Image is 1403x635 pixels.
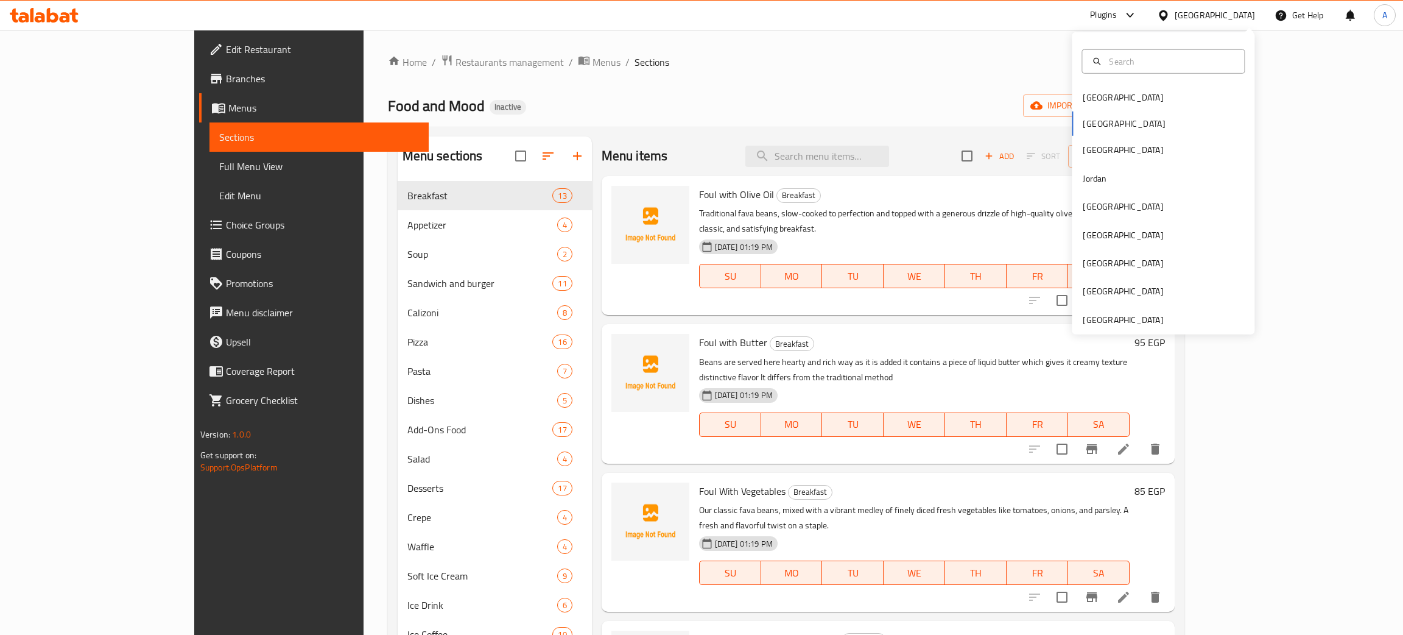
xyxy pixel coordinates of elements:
span: 6 [558,600,572,611]
span: Coupons [226,247,419,261]
span: Foul with Butter [699,333,767,352]
a: Grocery Checklist [199,386,429,415]
span: 4 [558,541,572,553]
input: Search [1104,55,1237,68]
h6: 85 EGP [1134,483,1165,500]
div: items [552,481,572,495]
span: WE [888,268,940,285]
div: [GEOGRAPHIC_DATA] [1175,9,1255,22]
span: Grocery Checklist [226,393,419,408]
span: TU [827,564,879,582]
span: Upsell [226,335,419,349]
img: Foul With Vegetables [611,483,689,561]
div: items [557,364,572,378]
div: Soft Ice Cream9 [398,561,592,591]
span: Select to update [1049,288,1075,313]
a: Full Menu View [209,152,429,181]
span: 2 [558,249,572,260]
div: Appetizer [407,218,557,232]
a: Upsell [199,327,429,357]
span: Version: [200,427,230,442]
span: Select section first [1019,147,1068,166]
nav: breadcrumb [388,54,1185,70]
a: Support.OpsPlatform [200,459,278,475]
span: Edit Menu [219,188,419,203]
span: Calizoni [407,305,557,320]
span: Menu disclaimer [226,305,419,320]
div: items [557,218,572,232]
a: Branches [199,64,429,93]
div: Add-Ons Food17 [398,415,592,444]
button: import [1023,94,1101,117]
div: items [557,393,572,408]
span: Select all sections [508,143,533,169]
span: MO [766,268,818,285]
button: SA [1068,413,1130,437]
span: 5 [558,395,572,406]
span: Sections [635,55,669,69]
span: FR [1011,416,1063,433]
button: TH [945,561,1007,585]
span: 7 [558,366,572,377]
span: Pizza [407,335,553,349]
a: Menus [578,54,621,70]
button: delete [1141,435,1170,464]
div: Pasta7 [398,357,592,386]
button: TU [822,413,884,437]
div: items [552,188,572,203]
span: 11 [553,278,571,289]
span: Select to update [1049,436,1075,462]
span: Breakfast [770,337,814,351]
a: Coverage Report [199,357,429,386]
button: MO [761,561,823,585]
button: FR [1007,413,1068,437]
span: Breakfast [407,188,553,203]
button: SA [1068,264,1130,288]
span: [DATE] 01:19 PM [710,538,778,550]
span: Foul With Vegetables [699,482,786,500]
span: Branches [226,71,419,86]
div: Dishes5 [398,386,592,415]
button: Add [980,147,1019,166]
span: Sections [219,130,419,144]
button: Branch-specific-item [1077,583,1106,612]
a: Menus [199,93,429,122]
div: [GEOGRAPHIC_DATA] [1083,257,1163,270]
button: TH [945,413,1007,437]
div: items [557,569,572,583]
button: MO [761,264,823,288]
span: Edit Restaurant [226,42,419,57]
span: FR [1011,268,1063,285]
div: Jordan [1083,172,1106,185]
span: 4 [558,512,572,523]
div: Soup [407,247,557,261]
button: TU [822,561,884,585]
span: Dishes [407,393,557,408]
h6: 95 EGP [1134,334,1165,351]
button: MO [761,413,823,437]
span: Add-Ons Food [407,422,553,437]
span: SA [1073,416,1125,433]
div: Salad4 [398,444,592,474]
span: Salad [407,452,557,466]
p: Our classic fava beans, mixed with a vibrant medley of finely diced fresh vegetables like tomatoe... [699,503,1130,533]
button: FR [1007,264,1068,288]
span: TU [827,268,879,285]
span: 4 [558,453,572,465]
li: / [625,55,630,69]
span: Soft Ice Cream [407,569,557,583]
span: Breakfast [789,485,832,499]
span: 4 [558,219,572,231]
span: WE [888,564,940,582]
span: FR [1011,564,1063,582]
span: Sandwich and burger [407,276,553,291]
button: WE [884,264,945,288]
div: Waffle4 [398,532,592,561]
span: TH [950,416,1002,433]
a: Sections [209,122,429,152]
